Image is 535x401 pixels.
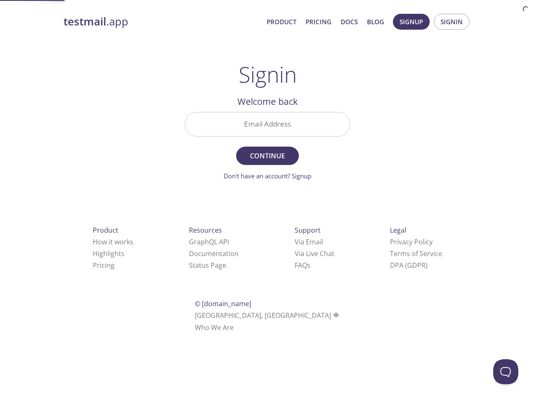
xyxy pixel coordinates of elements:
[195,323,234,332] a: Who We Are
[390,226,406,235] span: Legal
[390,249,442,258] a: Terms of Service
[295,249,334,258] a: Via Live Chat
[267,16,296,27] a: Product
[393,14,430,30] button: Signup
[185,94,350,109] h2: Welcome back
[64,15,260,29] a: testmail.app
[93,237,133,246] a: How it works
[390,237,433,246] a: Privacy Policy
[64,14,106,29] strong: testmail
[189,249,239,258] a: Documentation
[295,261,311,270] a: FAQ
[295,237,323,246] a: Via Email
[195,299,251,308] span: © [DOMAIN_NAME]
[307,261,311,270] span: s
[189,226,222,235] span: Resources
[306,16,331,27] a: Pricing
[341,16,358,27] a: Docs
[195,311,341,320] span: [GEOGRAPHIC_DATA], [GEOGRAPHIC_DATA]
[245,150,290,162] span: Continue
[367,16,384,27] a: Blog
[390,261,428,270] a: DPA (GDPR)
[93,226,118,235] span: Product
[400,16,423,27] span: Signup
[441,16,463,27] span: Signin
[295,226,321,235] span: Support
[189,237,229,246] a: GraphQL API
[93,261,115,270] a: Pricing
[434,14,469,30] button: Signin
[224,172,311,180] a: Don't have an account? Signup
[493,359,518,384] iframe: Help Scout Beacon - Open
[239,62,297,87] h1: Signin
[93,249,125,258] a: Highlights
[236,147,299,165] button: Continue
[189,261,226,270] a: Status Page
